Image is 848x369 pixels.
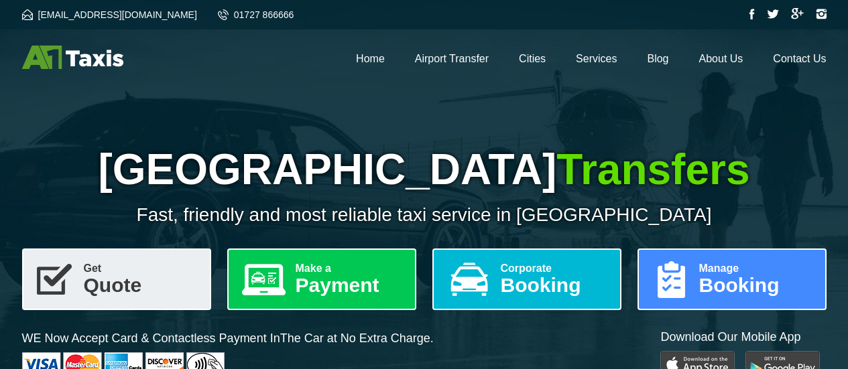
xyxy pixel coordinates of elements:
a: About Us [699,53,743,64]
span: Transfers [556,145,749,194]
a: Services [576,53,617,64]
img: Facebook [749,9,755,19]
a: GetQuote [22,248,211,310]
a: Airport Transfer [415,53,489,64]
p: WE Now Accept Card & Contactless Payment In [22,330,434,347]
a: [EMAIL_ADDRESS][DOMAIN_NAME] [22,9,197,20]
span: Make a [296,263,404,274]
img: A1 Taxis St Albans LTD [22,46,123,69]
a: Make aPayment [227,248,416,310]
a: 01727 866666 [218,9,294,20]
a: CorporateBooking [432,248,621,310]
img: Twitter [767,9,779,19]
a: Contact Us [773,53,826,64]
span: Get [84,263,199,274]
a: Cities [519,53,546,64]
a: ManageBooking [638,248,827,310]
span: Corporate [501,263,609,274]
span: The Car at No Extra Charge. [280,331,434,345]
img: Instagram [816,9,827,19]
a: Blog [647,53,668,64]
a: Home [356,53,385,64]
p: Fast, friendly and most reliable taxi service in [GEOGRAPHIC_DATA] [22,204,827,226]
p: Download Our Mobile App [660,329,826,346]
h1: [GEOGRAPHIC_DATA] [22,145,827,194]
img: Google Plus [791,8,804,19]
span: Manage [699,263,814,274]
